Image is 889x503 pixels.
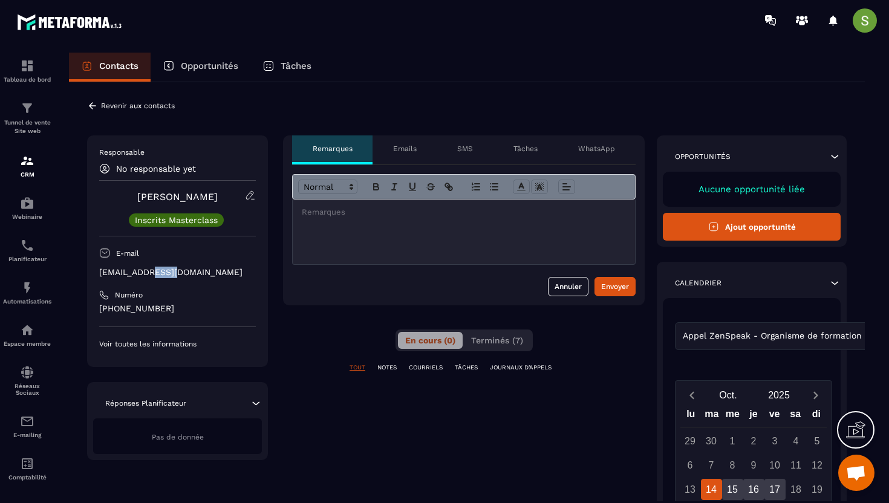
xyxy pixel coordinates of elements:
[807,479,828,500] div: 19
[722,455,743,476] div: 8
[743,406,764,427] div: je
[3,213,51,220] p: Webinaire
[20,154,34,168] img: formation
[455,363,478,372] p: TÂCHES
[578,144,615,154] p: WhatsApp
[3,50,51,92] a: formationformationTableau de bord
[20,414,34,429] img: email
[675,152,731,161] p: Opportunités
[764,455,786,476] div: 10
[807,430,828,452] div: 5
[785,406,806,427] div: sa
[3,383,51,396] p: Réseaux Sociaux
[20,323,34,337] img: automations
[490,363,552,372] p: JOURNAUX D'APPELS
[764,430,786,452] div: 3
[3,447,51,490] a: accountantaccountantComptabilité
[722,479,743,500] div: 15
[393,144,417,154] p: Emails
[101,102,175,110] p: Revenir aux contacts
[3,76,51,83] p: Tableau de bord
[703,385,754,406] button: Open months overlay
[3,229,51,271] a: schedulerschedulerPlanificateur
[3,298,51,305] p: Automatisations
[548,277,588,296] button: Annuler
[743,430,764,452] div: 2
[3,92,51,144] a: formationformationTunnel de vente Site web
[181,60,238,71] p: Opportunités
[786,455,807,476] div: 11
[20,365,34,380] img: social-network
[3,314,51,356] a: automationsautomationsEspace membre
[722,406,743,427] div: me
[115,290,143,300] p: Numéro
[135,216,218,224] p: Inscrits Masterclass
[680,329,864,343] span: Appel ZenSpeak - Organisme de formation
[250,53,324,82] a: Tâches
[786,430,807,452] div: 4
[471,336,523,345] span: Terminés (7)
[3,340,51,347] p: Espace membre
[680,406,702,427] div: lu
[743,455,764,476] div: 9
[137,191,218,203] a: [PERSON_NAME]
[594,277,636,296] button: Envoyer
[99,148,256,157] p: Responsable
[3,474,51,481] p: Comptabilité
[675,184,829,195] p: Aucune opportunité liée
[20,281,34,295] img: automations
[313,144,353,154] p: Remarques
[20,59,34,73] img: formation
[281,60,311,71] p: Tâches
[99,339,256,349] p: Voir toutes les informations
[3,187,51,229] a: automationsautomationsWebinaire
[17,11,126,33] img: logo
[350,363,365,372] p: TOUT
[457,144,473,154] p: SMS
[804,387,827,403] button: Next month
[3,271,51,314] a: automationsautomationsAutomatisations
[675,278,721,288] p: Calendrier
[702,406,723,427] div: ma
[680,479,701,500] div: 13
[3,405,51,447] a: emailemailE-mailing
[864,329,873,343] input: Search for option
[722,430,743,452] div: 1
[464,332,530,349] button: Terminés (7)
[680,430,701,452] div: 29
[409,363,443,372] p: COURRIELS
[3,144,51,187] a: formationformationCRM
[116,164,196,174] p: No responsable yet
[838,455,874,491] div: Ouvrir le chat
[701,455,722,476] div: 7
[20,238,34,253] img: scheduler
[513,144,538,154] p: Tâches
[3,171,51,178] p: CRM
[701,430,722,452] div: 30
[3,432,51,438] p: E-mailing
[105,398,186,408] p: Réponses Planificateur
[377,363,397,372] p: NOTES
[3,356,51,405] a: social-networksocial-networkRéseaux Sociaux
[807,455,828,476] div: 12
[99,60,138,71] p: Contacts
[701,479,722,500] div: 14
[116,248,139,258] p: E-mail
[764,479,786,500] div: 17
[405,336,455,345] span: En cours (0)
[764,406,785,427] div: ve
[3,118,51,135] p: Tunnel de vente Site web
[20,196,34,210] img: automations
[20,101,34,115] img: formation
[680,455,701,476] div: 6
[3,256,51,262] p: Planificateur
[151,53,250,82] a: Opportunités
[786,479,807,500] div: 18
[398,332,463,349] button: En cours (0)
[152,433,204,441] span: Pas de donnée
[663,213,841,241] button: Ajout opportunité
[743,479,764,500] div: 16
[601,281,629,293] div: Envoyer
[69,53,151,82] a: Contacts
[99,267,256,278] p: [EMAIL_ADDRESS][DOMAIN_NAME]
